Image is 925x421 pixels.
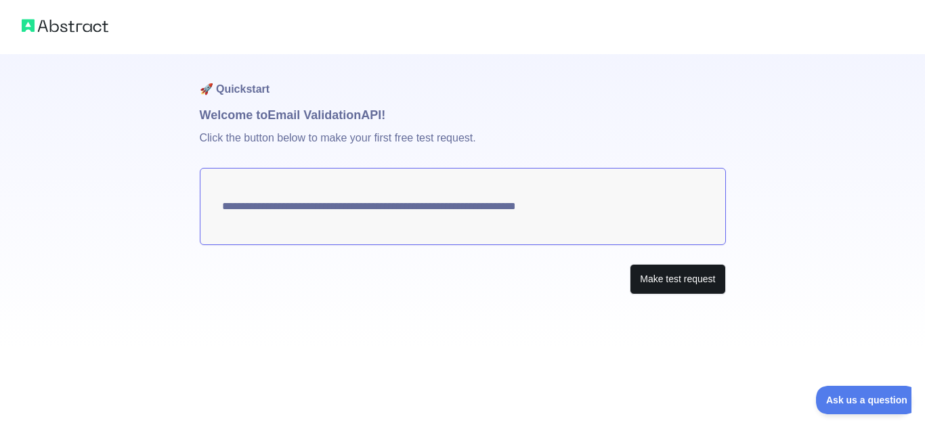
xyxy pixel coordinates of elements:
[200,106,726,125] h1: Welcome to Email Validation API!
[22,16,108,35] img: Abstract logo
[816,386,911,414] iframe: Toggle Customer Support
[200,125,726,168] p: Click the button below to make your first free test request.
[630,264,725,294] button: Make test request
[200,54,726,106] h1: 🚀 Quickstart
